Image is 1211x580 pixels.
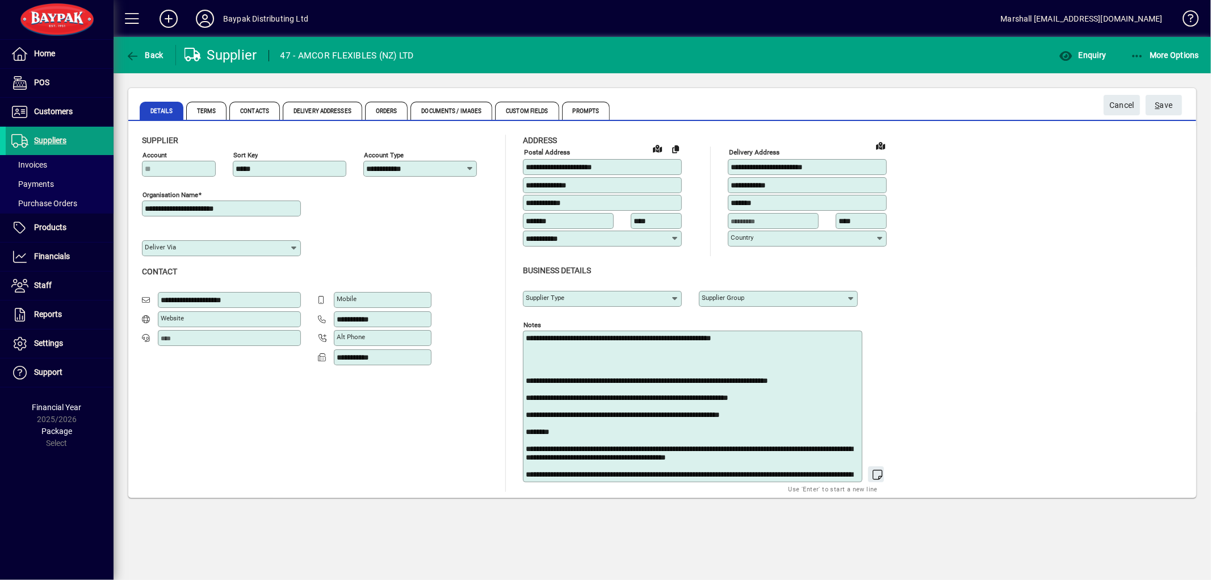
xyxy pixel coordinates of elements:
button: More Options [1128,45,1202,65]
span: ave [1155,96,1173,115]
button: Cancel [1104,95,1140,115]
mat-label: Notes [523,320,541,328]
a: Reports [6,301,114,329]
span: Delivery Addresses [283,102,362,120]
span: Staff [34,281,52,290]
button: Save [1146,95,1182,115]
span: Documents / Images [410,102,492,120]
span: POS [34,78,49,87]
span: Custom Fields [495,102,559,120]
a: Support [6,358,114,387]
mat-label: Supplier type [526,294,564,302]
span: Suppliers [34,136,66,145]
div: Supplier [185,46,257,64]
button: Add [150,9,187,29]
a: Invoices [6,155,114,174]
span: Customers [34,107,73,116]
span: Prompts [562,102,610,120]
a: Financials [6,243,114,271]
span: Supplier [142,136,178,145]
span: Purchase Orders [11,199,77,208]
span: Back [125,51,164,60]
mat-label: Account [143,151,167,159]
span: Home [34,49,55,58]
span: Enquiry [1059,51,1106,60]
button: Enquiry [1056,45,1109,65]
a: POS [6,69,114,97]
a: Knowledge Base [1174,2,1197,39]
span: Contact [142,267,177,276]
span: Cancel [1109,96,1134,115]
a: Products [6,214,114,242]
span: Financials [34,252,70,261]
span: Package [41,427,72,436]
span: Support [34,368,62,377]
span: Details [140,102,183,120]
mat-label: Sort key [233,151,258,159]
a: Purchase Orders [6,194,114,213]
mat-label: Country [731,233,753,241]
span: More Options [1130,51,1200,60]
span: Financial Year [32,403,82,412]
div: Marshall [EMAIL_ADDRESS][DOMAIN_NAME] [1001,10,1163,28]
span: Business details [523,266,591,275]
a: View on map [648,139,667,157]
span: Products [34,223,66,232]
mat-label: Alt Phone [337,333,365,341]
mat-label: Deliver via [145,243,176,251]
a: Customers [6,98,114,126]
button: Profile [187,9,223,29]
app-page-header-button: Back [114,45,176,65]
mat-label: Organisation name [143,191,198,199]
mat-label: Supplier group [702,294,744,302]
a: Home [6,40,114,68]
div: 47 - AMCOR FLEXIBLES (NZ) LTD [280,47,414,65]
span: Terms [186,102,227,120]
span: Address [523,136,557,145]
button: Back [123,45,166,65]
span: Invoices [11,160,47,169]
span: S [1155,101,1160,110]
mat-label: Website [161,314,184,322]
span: Settings [34,339,63,348]
a: Staff [6,272,114,300]
span: Orders [365,102,408,120]
mat-label: Account Type [364,151,404,159]
div: Baypak Distributing Ltd [223,10,308,28]
mat-label: Mobile [337,295,357,303]
span: Reports [34,310,62,319]
span: Payments [11,180,54,189]
button: Copy to Delivery address [667,140,685,158]
a: Settings [6,329,114,358]
a: View on map [871,136,890,155]
mat-hint: Use 'Enter' to start a new line [789,482,878,495]
a: Payments [6,174,114,194]
span: Contacts [229,102,280,120]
